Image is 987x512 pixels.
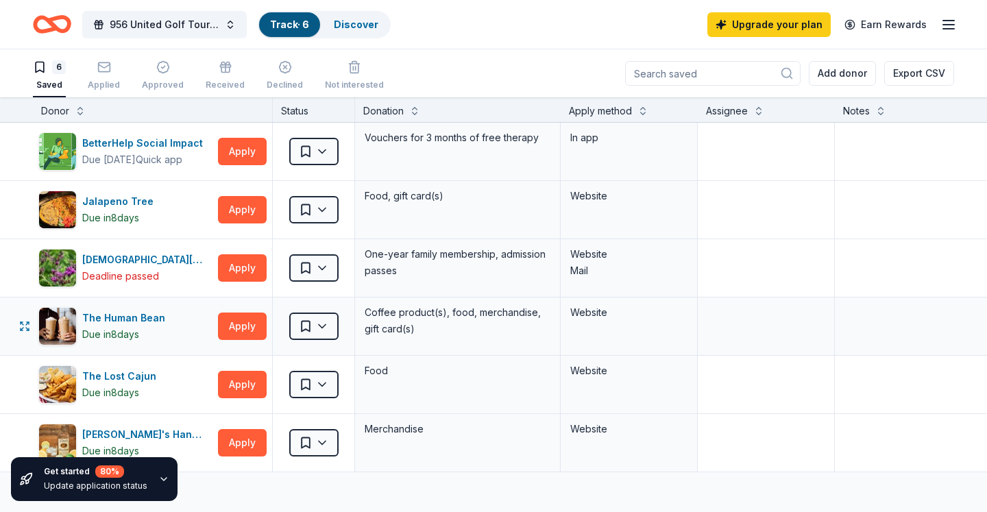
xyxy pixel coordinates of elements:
[82,135,208,151] div: BetterHelp Social Impact
[363,186,552,206] div: Food, gift card(s)
[267,80,303,90] div: Declined
[707,12,831,37] a: Upgrade your plan
[218,196,267,223] button: Apply
[267,55,303,97] button: Declined
[570,304,687,321] div: Website
[836,12,935,37] a: Earn Rewards
[569,103,632,119] div: Apply method
[82,310,171,326] div: The Human Bean
[39,366,76,403] img: Image for The Lost Cajun
[270,19,309,30] a: Track· 6
[334,19,378,30] a: Discover
[325,80,384,90] div: Not interested
[142,55,184,97] button: Approved
[82,426,212,443] div: [PERSON_NAME]'s Handmade Vodka
[570,130,687,146] div: In app
[88,80,120,90] div: Applied
[82,326,139,343] div: Due in 8 days
[95,465,124,478] div: 80 %
[325,55,384,97] button: Not interested
[44,480,147,491] div: Update application status
[82,252,212,268] div: [DEMOGRAPHIC_DATA][PERSON_NAME] Wildflower Center
[363,103,404,119] div: Donation
[142,80,184,90] div: Approved
[82,210,139,226] div: Due in 8 days
[52,60,66,74] div: 6
[206,55,245,97] button: Received
[39,133,76,170] img: Image for BetterHelp Social Impact
[884,61,954,86] button: Export CSV
[82,151,136,168] div: Due [DATE]
[218,371,267,398] button: Apply
[33,80,66,90] div: Saved
[38,424,212,462] button: Image for Tito's Handmade Vodka[PERSON_NAME]'s Handmade VodkaDue in8days
[82,268,159,284] div: Deadline passed
[706,103,748,119] div: Assignee
[136,153,182,167] div: Quick app
[218,429,267,456] button: Apply
[625,61,801,86] input: Search saved
[218,138,267,165] button: Apply
[41,103,69,119] div: Donor
[363,361,552,380] div: Food
[33,8,71,40] a: Home
[570,188,687,204] div: Website
[809,61,876,86] button: Add donor
[570,263,687,279] div: Mail
[39,308,76,345] img: Image for The Human Bean
[363,303,552,339] div: Coffee product(s), food, merchandise, gift card(s)
[218,254,267,282] button: Apply
[363,245,552,280] div: One-year family membership, admission passes
[39,249,76,287] img: Image for Lady Bird Johnson Wildflower Center
[206,80,245,90] div: Received
[39,424,76,461] img: Image for Tito's Handmade Vodka
[82,368,162,385] div: The Lost Cajun
[39,191,76,228] img: Image for Jalapeno Tree
[33,55,66,97] button: 6Saved
[110,16,219,33] span: 956 United Golf Tournament
[843,103,870,119] div: Notes
[82,385,139,401] div: Due in 8 days
[570,421,687,437] div: Website
[44,465,147,478] div: Get started
[38,365,212,404] button: Image for The Lost CajunThe Lost CajunDue in8days
[218,313,267,340] button: Apply
[82,193,159,210] div: Jalapeno Tree
[38,307,212,345] button: Image for The Human BeanThe Human BeanDue in8days
[570,363,687,379] div: Website
[258,11,391,38] button: Track· 6Discover
[363,128,552,147] div: Vouchers for 3 months of free therapy
[38,249,212,287] button: Image for Lady Bird Johnson Wildflower Center[DEMOGRAPHIC_DATA][PERSON_NAME] Wildflower CenterDea...
[38,132,212,171] button: Image for BetterHelp Social ImpactBetterHelp Social ImpactDue [DATE]Quick app
[570,246,687,263] div: Website
[38,191,212,229] button: Image for Jalapeno TreeJalapeno TreeDue in8days
[363,419,552,439] div: Merchandise
[82,11,247,38] button: 956 United Golf Tournament
[273,97,355,122] div: Status
[82,443,139,459] div: Due in 8 days
[88,55,120,97] button: Applied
